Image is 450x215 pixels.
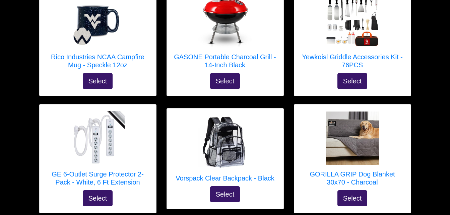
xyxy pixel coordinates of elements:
img: Vorspack Clear Backpack - Black [198,115,252,169]
a: Vorspack Clear Backpack - Black Vorspack Clear Backpack - Black [176,115,274,186]
img: GE 6-Outlet Surge Protector 2-Pack - White, 6 Ft Extension [71,111,125,165]
h5: GASONE Portable Charcoal Grill - 14-Inch Black [174,53,277,69]
h5: Rico Industries NCAA Campfire Mug - Speckle 12oz [46,53,149,69]
h5: GE 6-Outlet Surge Protector 2-Pack - White, 6 Ft Extension [46,170,149,186]
img: GORILLA GRIP Dog Blanket 30x70 - Charcoal [326,112,379,165]
h5: GORILLA GRIP Dog Blanket 30x70 - Charcoal [301,170,404,186]
h5: Yewkoisl Griddle Accessories Kit - 76PCS [301,53,404,69]
a: GORILLA GRIP Dog Blanket 30x70 - Charcoal GORILLA GRIP Dog Blanket 30x70 - Charcoal [301,111,404,190]
button: Select [337,190,368,206]
button: Select [83,73,113,89]
button: Select [337,73,368,89]
button: Select [210,73,240,89]
button: Select [83,190,113,206]
a: GE 6-Outlet Surge Protector 2-Pack - White, 6 Ft Extension GE 6-Outlet Surge Protector 2-Pack - W... [46,111,149,190]
h5: Vorspack Clear Backpack - Black [176,174,274,182]
button: Select [210,186,240,202]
